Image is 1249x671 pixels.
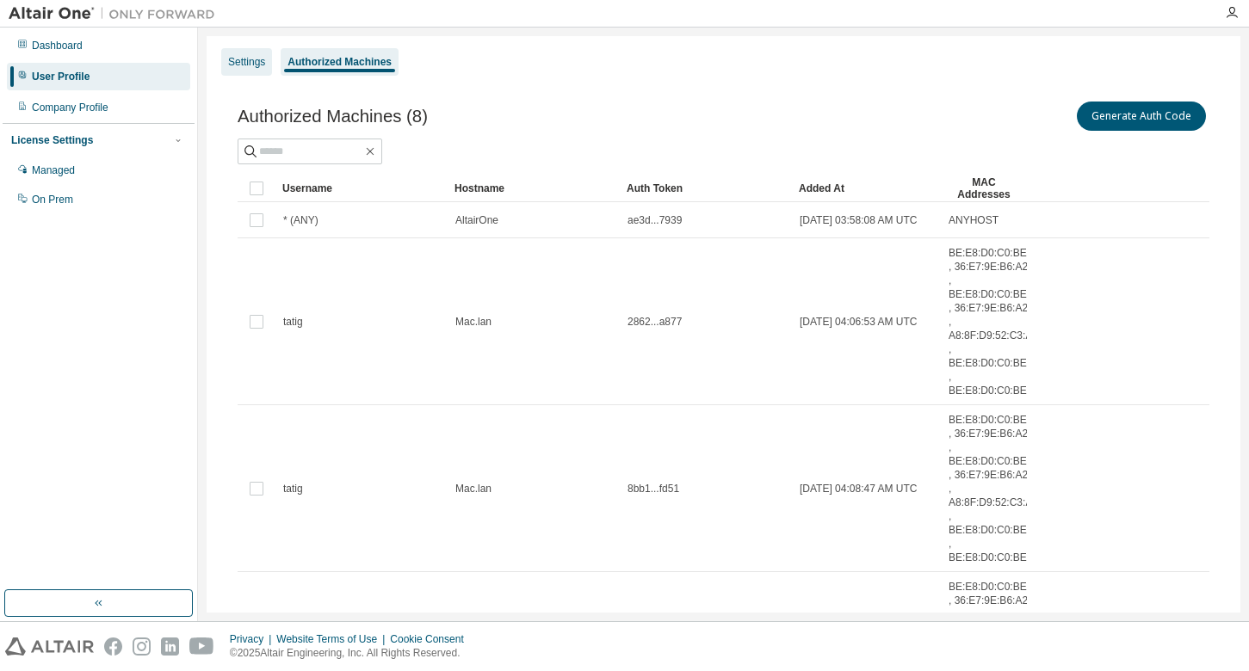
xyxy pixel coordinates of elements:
[628,213,682,227] span: ae3d...7939
[454,175,613,202] div: Hostname
[800,213,918,227] span: [DATE] 03:58:08 AM UTC
[228,55,265,69] div: Settings
[948,175,1020,202] div: MAC Addresses
[628,482,679,496] span: 8bb1...fd51
[11,133,93,147] div: License Settings
[627,175,785,202] div: Auth Token
[800,482,918,496] span: [DATE] 04:08:47 AM UTC
[283,213,318,227] span: * (ANY)
[455,213,498,227] span: AltairOne
[455,315,492,329] span: Mac.lan
[230,632,276,646] div: Privacy
[32,39,83,52] div: Dashboard
[161,637,179,656] img: linkedin.svg
[455,482,492,496] span: Mac.lan
[283,315,303,329] span: tatig
[32,193,73,206] div: On Prem
[9,5,224,22] img: Altair One
[32,163,75,177] div: Managed
[32,101,108,114] div: Company Profile
[276,632,390,646] div: Website Terms of Use
[1077,102,1206,131] button: Generate Auth Code
[230,646,474,661] p: © 2025 Altair Engineering, Inc. All Rights Reserved.
[104,637,122,656] img: facebook.svg
[238,107,428,126] span: Authorized Machines (8)
[799,175,934,202] div: Added At
[390,632,473,646] div: Cookie Consent
[32,70,90,83] div: User Profile
[133,637,151,656] img: instagram.svg
[189,637,214,656] img: youtube.svg
[5,637,94,656] img: altair_logo.svg
[800,315,918,329] span: [DATE] 04:06:53 AM UTC
[949,413,1042,564] span: BE:E8:D0:C0:BE:E7 , 36:E7:9E:B6:A2:80 , BE:E8:D0:C0:BE:C6 , 36:E7:9E:B6:A2:84 , A8:8F:D9:52:C3:A1...
[282,175,441,202] div: Username
[628,315,682,329] span: 2862...a877
[949,246,1042,397] span: BE:E8:D0:C0:BE:E7 , 36:E7:9E:B6:A2:80 , BE:E8:D0:C0:BE:C6 , 36:E7:9E:B6:A2:84 , A8:8F:D9:52:C3:A1...
[288,55,392,69] div: Authorized Machines
[949,213,999,227] span: ANYHOST
[283,482,303,496] span: tatig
